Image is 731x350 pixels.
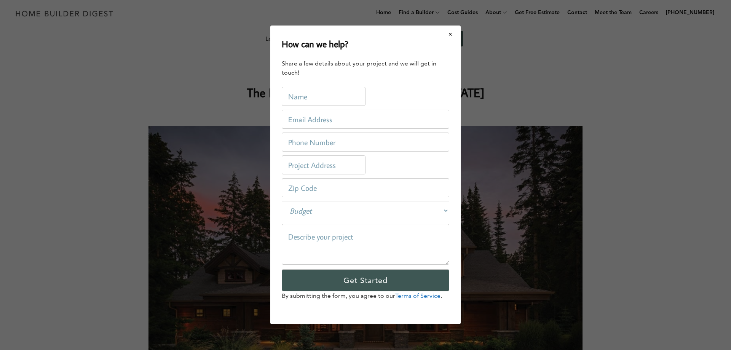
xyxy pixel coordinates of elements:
p: By submitting the form, you agree to our . [282,292,449,301]
button: Close modal [441,26,461,42]
input: Name [282,87,365,106]
input: Email Address [282,110,449,129]
div: Share a few details about your project and we will get in touch! [282,59,449,78]
input: Phone Number [282,133,449,152]
input: Project Address [282,156,365,175]
iframe: Drift Widget Chat Controller [693,312,722,341]
input: Get Started [282,270,449,292]
input: Zip Code [282,179,449,198]
a: Terms of Service [395,292,441,300]
h2: How can we help? [282,37,348,51]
